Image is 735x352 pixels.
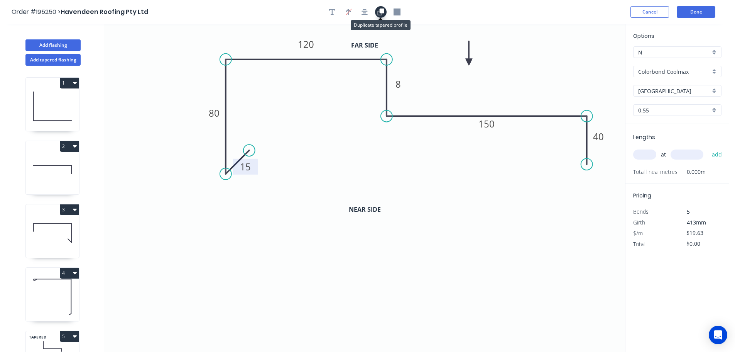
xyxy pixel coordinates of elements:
[633,230,643,237] span: $/m
[638,87,710,95] input: Colour
[677,6,715,18] button: Done
[633,219,645,226] span: Girth
[395,78,401,90] tspan: 8
[593,130,604,143] tspan: 40
[240,160,251,173] tspan: 15
[687,208,690,215] span: 5
[638,48,710,56] input: Price level
[638,68,710,76] input: Material
[61,7,148,16] span: Havendeen Roofing Pty Ltd
[209,107,220,119] tspan: 80
[638,106,710,114] input: Thickness
[709,326,727,344] div: Open Intercom Messenger
[633,167,678,177] span: Total lineal metres
[633,240,645,248] span: Total
[633,133,655,141] span: Lengths
[25,54,81,66] button: Add tapered flashing
[687,219,706,226] span: 413mm
[661,149,666,160] span: at
[298,38,314,51] tspan: 120
[708,148,726,161] button: add
[60,141,79,152] button: 2
[60,204,79,215] button: 3
[25,39,81,51] button: Add flashing
[60,331,79,342] button: 5
[60,78,79,88] button: 1
[104,24,625,188] svg: 0
[60,268,79,279] button: 4
[678,167,706,177] span: 0.000m
[351,20,411,30] div: Duplicate tapered profile
[12,7,61,16] span: Order #195250 >
[633,192,651,199] span: Pricing
[633,208,649,215] span: Bends
[633,32,654,40] span: Options
[478,117,495,130] tspan: 150
[630,6,669,18] button: Cancel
